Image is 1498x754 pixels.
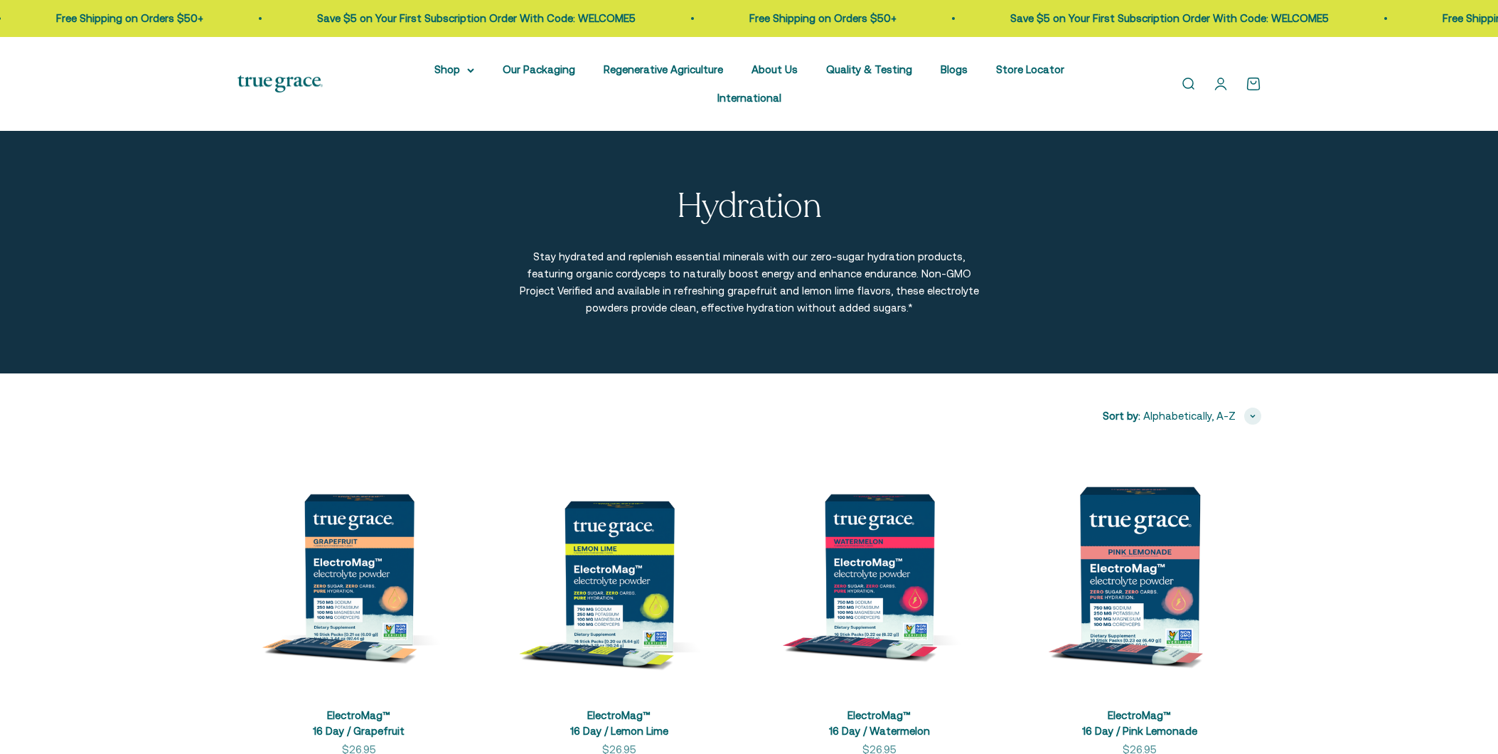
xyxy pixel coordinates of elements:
[237,447,481,691] img: ElectroMag™
[751,63,798,75] a: About Us
[717,92,781,104] a: International
[758,447,1001,691] img: ElectroMag™
[826,63,912,75] a: Quality & Testing
[1143,408,1236,425] span: Alphabetically, A-Z
[1010,10,1329,27] p: Save $5 on Your First Subscription Order With Code: WELCOME5
[996,63,1064,75] a: Store Locator
[1082,709,1197,738] a: ElectroMag™16 Day / Pink Lemonade
[749,12,897,24] a: Free Shipping on Orders $50+
[677,188,822,225] p: Hydration
[829,709,930,738] a: ElectroMag™16 Day / Watermelon
[313,709,405,738] a: ElectroMag™16 Day / Grapefruit
[1103,408,1140,425] span: Sort by:
[1143,408,1261,425] button: Alphabetically, A-Z
[1018,447,1261,691] img: ElectroMag™
[434,61,474,78] summary: Shop
[503,63,575,75] a: Our Packaging
[56,12,203,24] a: Free Shipping on Orders $50+
[518,248,980,317] p: Stay hydrated and replenish essential minerals with our zero-sugar hydration products, featuring ...
[317,10,636,27] p: Save $5 on Your First Subscription Order With Code: WELCOME5
[604,63,723,75] a: Regenerative Agriculture
[941,63,968,75] a: Blogs
[498,447,741,691] img: ElectroMag™
[570,709,668,738] a: ElectroMag™16 Day / Lemon Lime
